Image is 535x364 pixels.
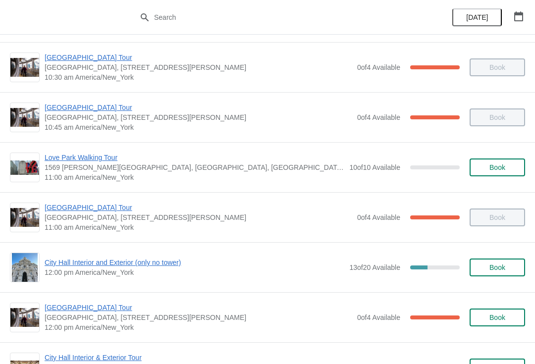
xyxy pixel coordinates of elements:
[45,162,344,172] span: 1569 [PERSON_NAME][GEOGRAPHIC_DATA], [GEOGRAPHIC_DATA], [GEOGRAPHIC_DATA], [GEOGRAPHIC_DATA]
[45,258,344,267] span: City Hall Interior and Exterior (only no tower)
[10,308,39,327] img: City Hall Tower Tour | City Hall Visitor Center, 1400 John F Kennedy Boulevard Suite 121, Philade...
[45,172,344,182] span: 11:00 am America/New_York
[349,163,400,171] span: 10 of 10 Available
[45,112,352,122] span: [GEOGRAPHIC_DATA], [STREET_ADDRESS][PERSON_NAME]
[45,52,352,62] span: [GEOGRAPHIC_DATA] Tour
[45,203,352,212] span: [GEOGRAPHIC_DATA] Tour
[45,322,352,332] span: 12:00 pm America/New_York
[45,303,352,312] span: [GEOGRAPHIC_DATA] Tour
[349,263,400,271] span: 13 of 20 Available
[45,122,352,132] span: 10:45 am America/New_York
[154,8,401,26] input: Search
[45,103,352,112] span: [GEOGRAPHIC_DATA] Tour
[45,353,344,363] span: City Hall Interior & Exterior Tour
[45,62,352,72] span: [GEOGRAPHIC_DATA], [STREET_ADDRESS][PERSON_NAME]
[45,222,352,232] span: 11:00 am America/New_York
[489,163,505,171] span: Book
[470,259,525,276] button: Book
[489,313,505,321] span: Book
[10,58,39,77] img: City Hall Tower Tour | City Hall Visitor Center, 1400 John F Kennedy Boulevard Suite 121, Philade...
[12,253,38,282] img: City Hall Interior and Exterior (only no tower) | | 12:00 pm America/New_York
[357,313,400,321] span: 0 of 4 Available
[45,267,344,277] span: 12:00 pm America/New_York
[357,213,400,221] span: 0 of 4 Available
[45,312,352,322] span: [GEOGRAPHIC_DATA], [STREET_ADDRESS][PERSON_NAME]
[452,8,502,26] button: [DATE]
[10,108,39,127] img: City Hall Tower Tour | City Hall Visitor Center, 1400 John F Kennedy Boulevard Suite 121, Philade...
[470,309,525,326] button: Book
[357,63,400,71] span: 0 of 4 Available
[10,208,39,227] img: City Hall Tower Tour | City Hall Visitor Center, 1400 John F Kennedy Boulevard Suite 121, Philade...
[45,72,352,82] span: 10:30 am America/New_York
[10,160,39,175] img: Love Park Walking Tour | 1569 John F Kennedy Boulevard, Philadelphia, PA, USA | 11:00 am America/...
[489,263,505,271] span: Book
[45,212,352,222] span: [GEOGRAPHIC_DATA], [STREET_ADDRESS][PERSON_NAME]
[357,113,400,121] span: 0 of 4 Available
[470,158,525,176] button: Book
[466,13,488,21] span: [DATE]
[45,153,344,162] span: Love Park Walking Tour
